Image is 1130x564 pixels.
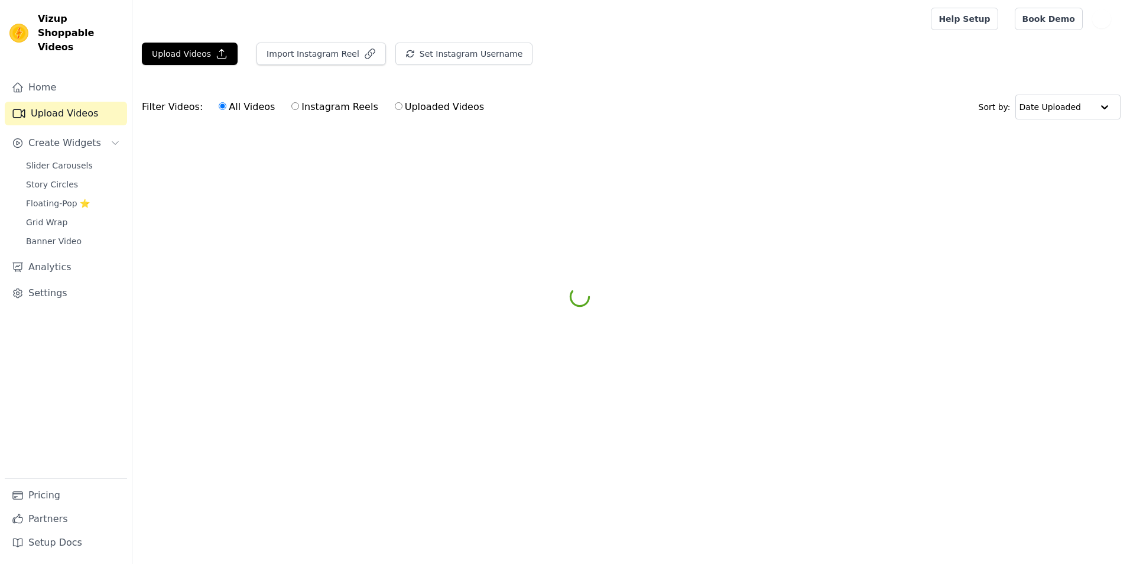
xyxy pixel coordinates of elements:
[38,12,122,54] span: Vizup Shoppable Videos
[19,157,127,174] a: Slider Carousels
[394,99,485,115] label: Uploaded Videos
[19,195,127,212] a: Floating-Pop ⭐
[395,102,402,110] input: Uploaded Videos
[26,160,93,171] span: Slider Carousels
[26,179,78,190] span: Story Circles
[9,24,28,43] img: Vizup
[5,484,127,507] a: Pricing
[291,102,299,110] input: Instagram Reels
[256,43,386,65] button: Import Instagram Reel
[5,507,127,531] a: Partners
[5,76,127,99] a: Home
[28,136,101,150] span: Create Widgets
[19,176,127,193] a: Story Circles
[19,233,127,249] a: Banner Video
[26,216,67,228] span: Grid Wrap
[142,93,491,121] div: Filter Videos:
[5,531,127,555] a: Setup Docs
[395,43,532,65] button: Set Instagram Username
[218,99,275,115] label: All Videos
[26,235,82,247] span: Banner Video
[291,99,378,115] label: Instagram Reels
[931,8,998,30] a: Help Setup
[5,102,127,125] a: Upload Videos
[1015,8,1083,30] a: Book Demo
[142,43,238,65] button: Upload Videos
[5,131,127,155] button: Create Widgets
[5,281,127,305] a: Settings
[219,102,226,110] input: All Videos
[26,197,90,209] span: Floating-Pop ⭐
[19,214,127,231] a: Grid Wrap
[979,95,1121,119] div: Sort by:
[5,255,127,279] a: Analytics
